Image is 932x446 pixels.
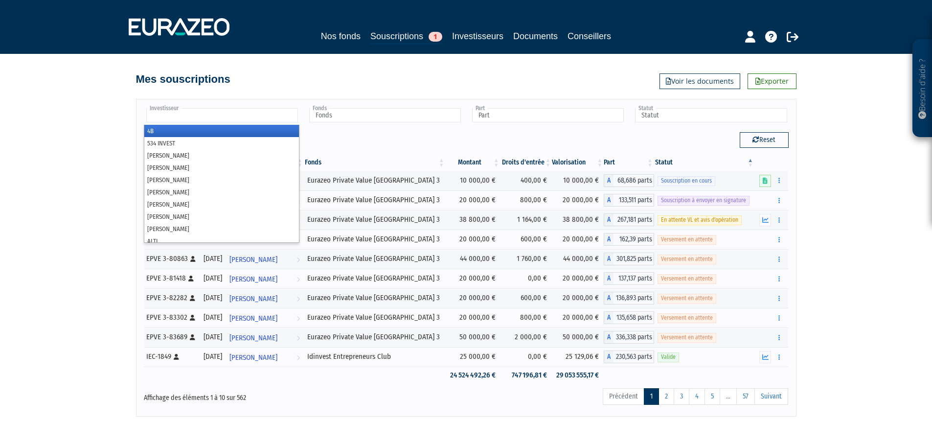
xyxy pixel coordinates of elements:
[203,293,222,303] div: [DATE]
[500,210,552,230] td: 1 164,00 €
[229,309,277,328] span: [PERSON_NAME]
[229,290,277,308] span: [PERSON_NAME]
[500,269,552,288] td: 0,00 €
[654,154,754,171] th: Statut : activer pour trier la colonne par ordre d&eacute;croissant
[190,295,195,301] i: [Français] Personne physique
[144,211,299,223] li: [PERSON_NAME]
[604,174,654,187] div: A - Eurazeo Private Value Europe 3
[552,347,604,367] td: 25 129,06 €
[552,269,604,288] td: 20 000,00 €
[552,190,604,210] td: 20 000,00 €
[307,312,442,323] div: Eurazeo Private Value [GEOGRAPHIC_DATA] 3
[296,270,300,288] i: Voir l'investisseur
[144,149,299,162] li: [PERSON_NAME]
[754,388,788,405] a: Suivant
[446,269,500,288] td: 20 000,00 €
[614,351,654,363] span: 230,563 parts
[446,190,500,210] td: 20 000,00 €
[552,249,604,269] td: 44 000,00 €
[203,352,222,362] div: [DATE]
[226,249,304,269] a: [PERSON_NAME]
[604,331,654,344] div: A - Eurazeo Private Value Europe 3
[296,309,300,328] i: Voir l'investisseur
[144,137,299,149] li: 534 INVEST
[174,354,179,360] i: [Français] Personne physique
[740,132,789,148] button: Reset
[446,328,500,347] td: 50 000,00 €
[736,388,755,405] a: 57
[190,315,195,321] i: [Français] Personne physique
[229,270,277,288] span: [PERSON_NAME]
[500,288,552,308] td: 600,00 €
[446,210,500,230] td: 38 800,00 €
[568,29,611,43] a: Conseillers
[500,190,552,210] td: 800,00 €
[552,154,604,171] th: Valorisation: activer pour trier la colonne par ordre croissant
[658,333,716,342] span: Versement en attente
[604,194,654,207] div: A - Eurazeo Private Value Europe 3
[226,328,304,347] a: [PERSON_NAME]
[604,233,614,246] span: A
[144,235,299,247] li: ALTI
[146,293,197,303] div: EPVE 3-82282
[705,388,720,405] a: 5
[689,388,705,405] a: 4
[658,313,716,323] span: Versement en attente
[604,351,654,363] div: A - Idinvest Entrepreneurs Club
[226,288,304,308] a: [PERSON_NAME]
[500,230,552,249] td: 600,00 €
[674,388,689,405] a: 3
[513,29,558,43] a: Documents
[146,273,197,283] div: EPVE 3-81418
[614,194,654,207] span: 133,511 parts
[552,210,604,230] td: 38 800,00 €
[604,272,654,285] div: A - Eurazeo Private Value Europe 3
[604,292,614,305] span: A
[307,175,442,186] div: Eurazeo Private Value [GEOGRAPHIC_DATA] 3
[658,274,716,283] span: Versement en attente
[146,332,197,342] div: EPVE 3-83689
[604,253,614,265] span: A
[296,290,300,308] i: Voir l'investisseur
[370,29,442,45] a: Souscriptions1
[614,272,654,285] span: 137,137 parts
[446,367,500,384] td: 24 524 492,26 €
[307,332,442,342] div: Eurazeo Private Value [GEOGRAPHIC_DATA] 3
[190,256,196,262] i: [Français] Personne physique
[658,255,716,264] span: Versement en attente
[659,388,674,405] a: 2
[144,162,299,174] li: [PERSON_NAME]
[226,269,304,288] a: [PERSON_NAME]
[614,213,654,226] span: 267,181 parts
[552,367,604,384] td: 29 053 555,17 €
[604,272,614,285] span: A
[552,230,604,249] td: 20 000,00 €
[144,198,299,211] li: [PERSON_NAME]
[614,174,654,187] span: 68,686 parts
[658,176,715,186] span: Souscription en cours
[644,388,659,405] a: 1
[307,254,442,264] div: Eurazeo Private Value [GEOGRAPHIC_DATA] 3
[446,288,500,308] td: 20 000,00 €
[226,347,304,367] a: [PERSON_NAME]
[500,308,552,328] td: 800,00 €
[604,174,614,187] span: A
[658,294,716,303] span: Versement en attente
[229,251,277,269] span: [PERSON_NAME]
[296,329,300,347] i: Voir l'investisseur
[307,273,442,283] div: Eurazeo Private Value [GEOGRAPHIC_DATA] 3
[658,352,679,362] span: Valide
[146,352,197,362] div: IEC-1849
[552,308,604,328] td: 20 000,00 €
[604,331,614,344] span: A
[144,223,299,235] li: [PERSON_NAME]
[614,253,654,265] span: 301,825 parts
[604,194,614,207] span: A
[614,233,654,246] span: 162,39 parts
[190,334,195,340] i: [Français] Personne physique
[658,196,750,205] span: Souscription à envoyer en signature
[614,292,654,305] span: 136,893 parts
[446,308,500,328] td: 20 000,00 €
[446,171,500,190] td: 10 000,00 €
[144,387,404,403] div: Affichage des éléments 1 à 10 sur 562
